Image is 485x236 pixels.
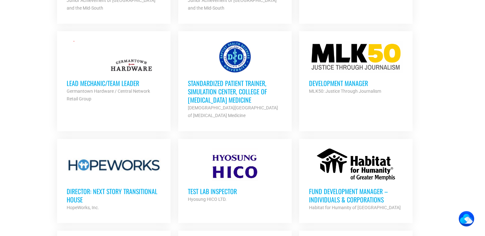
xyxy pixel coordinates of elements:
a: Fund Development Manager – Individuals & Corporations Habitat for Humanity of [GEOGRAPHIC_DATA] [299,139,413,221]
a: Lead Mechanic/Team Leader Germantown Hardware / Central Network Retail Group [57,31,171,112]
h3: Development Manager [309,79,403,87]
a: Director: Next Story Transitional House HopeWorks, Inc. [57,139,171,221]
h3: Test Lab Inspector [188,187,282,195]
h3: Fund Development Manager – Individuals & Corporations [309,187,403,203]
h3: Lead Mechanic/Team Leader [67,79,161,87]
strong: Germantown Hardware / Central Network Retail Group [67,89,150,101]
a: Test Lab Inspector Hyosung HICO LTD. [178,139,292,212]
a: Standardized Patient Trainer, Simulation Center, College of [MEDICAL_DATA] Medicine [DEMOGRAPHIC_... [178,31,292,129]
strong: HopeWorks, Inc. [67,205,99,210]
strong: [DEMOGRAPHIC_DATA][GEOGRAPHIC_DATA] of [MEDICAL_DATA] Medicine [188,105,278,118]
h3: Standardized Patient Trainer, Simulation Center, College of [MEDICAL_DATA] Medicine [188,79,282,104]
strong: Habitat for Humanity of [GEOGRAPHIC_DATA] [309,205,400,210]
strong: Hyosung HICO LTD. [188,196,227,201]
strong: MLK50: Justice Through Journalism [309,89,381,94]
h3: Director: Next Story Transitional House [67,187,161,203]
a: Development Manager MLK50: Justice Through Journalism [299,31,413,105]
